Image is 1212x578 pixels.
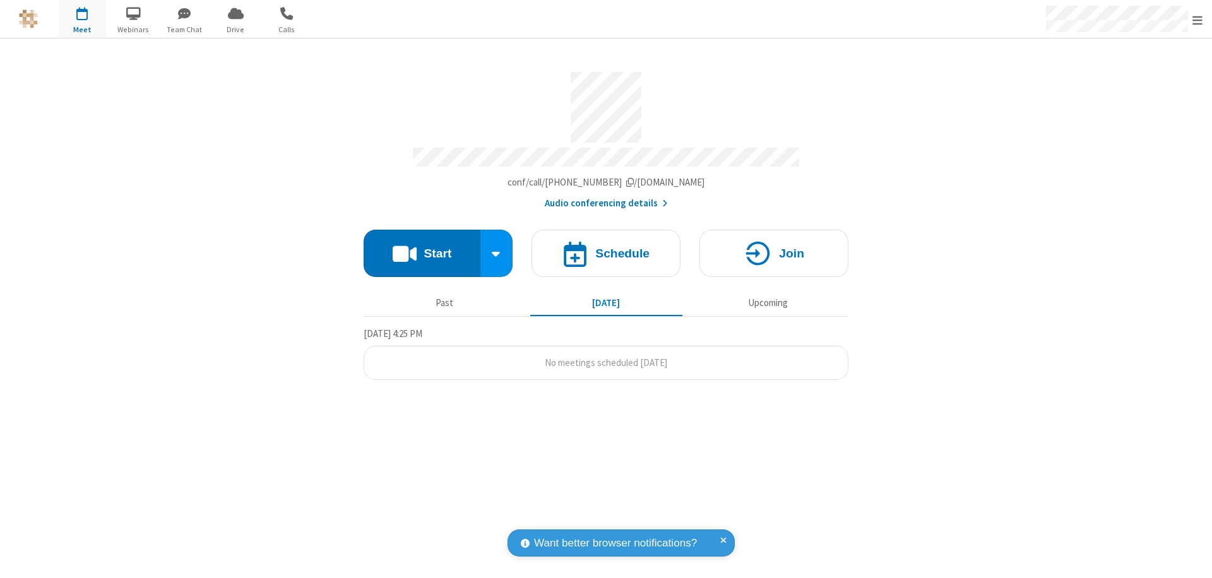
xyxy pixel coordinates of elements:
[364,326,848,380] section: Today's Meetings
[595,247,650,259] h4: Schedule
[692,291,844,315] button: Upcoming
[545,196,668,211] button: Audio conferencing details
[699,230,848,277] button: Join
[161,24,208,35] span: Team Chat
[364,230,480,277] button: Start
[364,62,848,211] section: Account details
[59,24,106,35] span: Meet
[545,357,667,369] span: No meetings scheduled [DATE]
[369,291,521,315] button: Past
[424,247,451,259] h4: Start
[508,176,705,188] span: Copy my meeting room link
[212,24,259,35] span: Drive
[532,230,680,277] button: Schedule
[508,175,705,190] button: Copy my meeting room linkCopy my meeting room link
[530,291,682,315] button: [DATE]
[534,535,697,551] span: Want better browser notifications?
[480,230,513,277] div: Start conference options
[1180,545,1203,569] iframe: Chat
[110,24,157,35] span: Webinars
[364,327,422,339] span: [DATE] 4:25 PM
[263,24,311,35] span: Calls
[779,247,804,259] h4: Join
[19,9,38,28] img: QA Selenium DO NOT DELETE OR CHANGE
